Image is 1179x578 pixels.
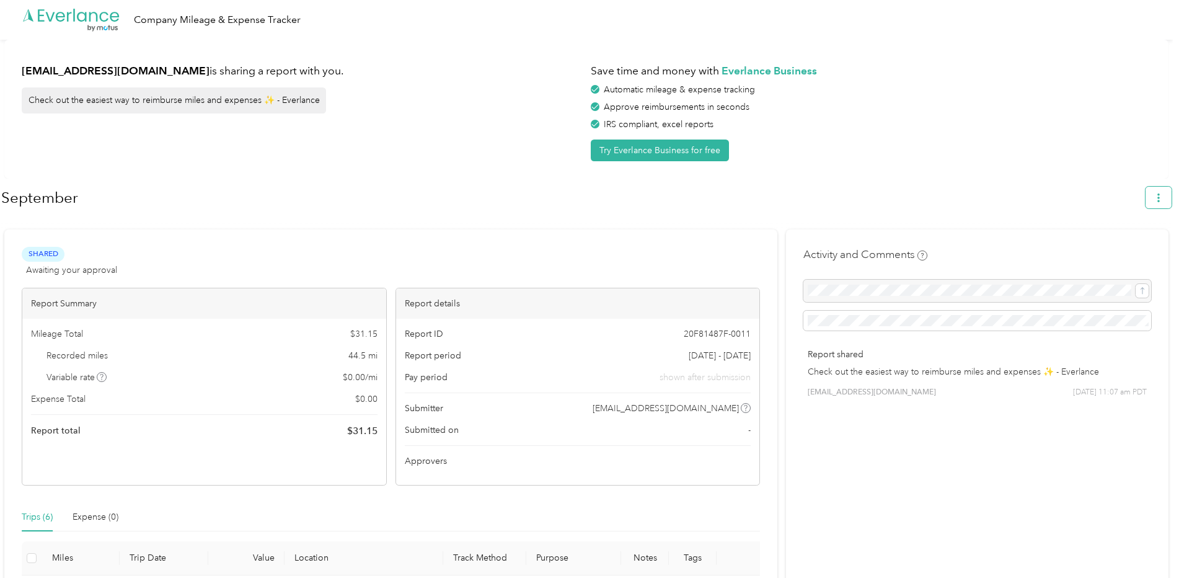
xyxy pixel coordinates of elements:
[347,424,378,438] span: $ 31.15
[31,424,81,437] span: Report total
[808,348,1147,361] p: Report shared
[285,541,443,576] th: Location
[748,424,751,437] span: -
[355,393,378,406] span: $ 0.00
[46,349,108,362] span: Recorded miles
[526,541,622,576] th: Purpose
[22,64,210,77] strong: [EMAIL_ADDRESS][DOMAIN_NAME]
[134,12,301,28] div: Company Mileage & Expense Tracker
[22,63,582,79] h1: is sharing a report with you.
[208,541,285,576] th: Value
[350,327,378,340] span: $ 31.15
[1,183,1137,213] h1: September
[803,247,927,262] h4: Activity and Comments
[396,288,760,319] div: Report details
[42,541,120,576] th: Miles
[46,371,107,384] span: Variable rate
[621,541,669,576] th: Notes
[22,87,326,113] div: Check out the easiest way to reimburse miles and expenses ✨ - Everlance
[604,84,755,95] span: Automatic mileage & expense tracking
[722,64,817,77] strong: Everlance Business
[405,327,443,340] span: Report ID
[22,510,53,524] div: Trips (6)
[808,365,1147,378] p: Check out the easiest way to reimburse miles and expenses ✨ - Everlance
[405,455,447,468] span: Approvers
[684,327,751,340] span: 20F81487F-0011
[808,387,936,398] span: [EMAIL_ADDRESS][DOMAIN_NAME]
[22,288,386,319] div: Report Summary
[405,371,448,384] span: Pay period
[348,349,378,362] span: 44.5 mi
[31,393,86,406] span: Expense Total
[405,424,459,437] span: Submitted on
[591,63,1151,79] h1: Save time and money with
[405,349,461,362] span: Report period
[120,541,208,576] th: Trip Date
[31,327,83,340] span: Mileage Total
[593,402,739,415] span: [EMAIL_ADDRESS][DOMAIN_NAME]
[604,102,749,112] span: Approve reimbursements in seconds
[689,349,751,362] span: [DATE] - [DATE]
[1073,387,1147,398] span: [DATE] 11:07 am PDT
[343,371,378,384] span: $ 0.00 / mi
[73,510,118,524] div: Expense (0)
[604,119,713,130] span: IRS compliant, excel reports
[22,247,64,261] span: Shared
[443,541,526,576] th: Track Method
[405,402,443,415] span: Submitter
[26,264,117,277] span: Awaiting your approval
[669,541,717,576] th: Tags
[660,371,751,384] span: shown after submission
[591,140,729,161] button: Try Everlance Business for free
